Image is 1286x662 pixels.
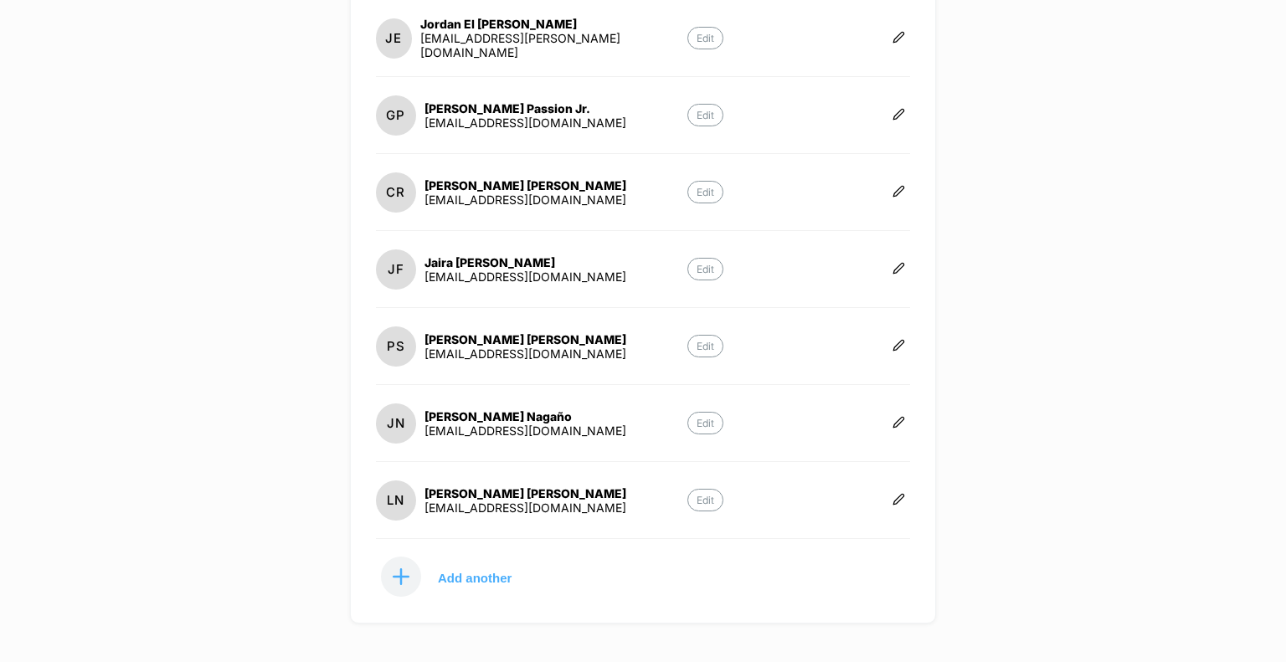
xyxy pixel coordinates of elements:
div: [PERSON_NAME] Nagaño [424,409,626,423]
p: JE [385,30,402,46]
div: [PERSON_NAME] [PERSON_NAME] [424,332,626,346]
div: [EMAIL_ADDRESS][PERSON_NAME][DOMAIN_NAME] [420,31,687,59]
div: Jaira [PERSON_NAME] [424,255,626,269]
p: Edit [687,104,723,126]
p: PS [387,338,405,354]
div: Jordan El [PERSON_NAME] [420,17,687,31]
div: [PERSON_NAME] [PERSON_NAME] [424,178,626,192]
p: Edit [687,27,723,49]
p: Edit [687,412,723,434]
div: [EMAIL_ADDRESS][DOMAIN_NAME] [424,423,626,438]
p: JF [388,261,404,277]
div: [EMAIL_ADDRESS][DOMAIN_NAME] [424,346,626,361]
button: Add another [376,556,543,598]
div: [PERSON_NAME] [PERSON_NAME] [424,486,626,500]
p: Edit [687,181,723,203]
p: GP [386,107,405,123]
div: [EMAIL_ADDRESS][DOMAIN_NAME] [424,192,626,207]
p: JN [387,415,405,431]
p: LN [387,492,404,508]
p: Add another [438,573,512,582]
p: Edit [687,258,723,280]
p: Edit [687,335,723,357]
p: Edit [687,489,723,511]
div: [EMAIL_ADDRESS][DOMAIN_NAME] [424,269,626,284]
div: [PERSON_NAME] Passion Jr. [424,101,626,115]
div: [EMAIL_ADDRESS][DOMAIN_NAME] [424,115,626,130]
div: [EMAIL_ADDRESS][DOMAIN_NAME] [424,500,626,515]
p: CR [386,184,405,200]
